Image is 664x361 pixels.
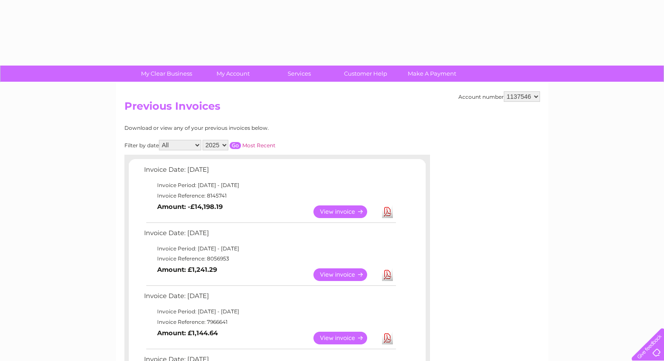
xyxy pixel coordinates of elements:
[313,205,378,218] a: View
[382,268,393,281] a: Download
[142,227,397,243] td: Invoice Date: [DATE]
[313,332,378,344] a: View
[124,100,540,117] h2: Previous Invoices
[142,253,397,264] td: Invoice Reference: 8056953
[396,66,468,82] a: Make A Payment
[142,180,397,191] td: Invoice Period: [DATE] - [DATE]
[157,203,223,211] b: Amount: -£14,198.19
[382,205,393,218] a: Download
[330,66,402,82] a: Customer Help
[263,66,335,82] a: Services
[382,332,393,344] a: Download
[142,306,397,317] td: Invoice Period: [DATE] - [DATE]
[124,140,354,150] div: Filter by date
[131,66,203,82] a: My Clear Business
[242,142,275,149] a: Most Recent
[124,125,354,131] div: Download or view any of your previous invoices below.
[142,317,397,327] td: Invoice Reference: 7966641
[313,268,378,281] a: View
[142,191,397,201] td: Invoice Reference: 8145741
[157,329,218,337] b: Amount: £1,144.64
[142,164,397,180] td: Invoice Date: [DATE]
[142,243,397,254] td: Invoice Period: [DATE] - [DATE]
[197,66,269,82] a: My Account
[157,266,217,274] b: Amount: £1,241.29
[458,91,540,102] div: Account number
[142,290,397,306] td: Invoice Date: [DATE]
